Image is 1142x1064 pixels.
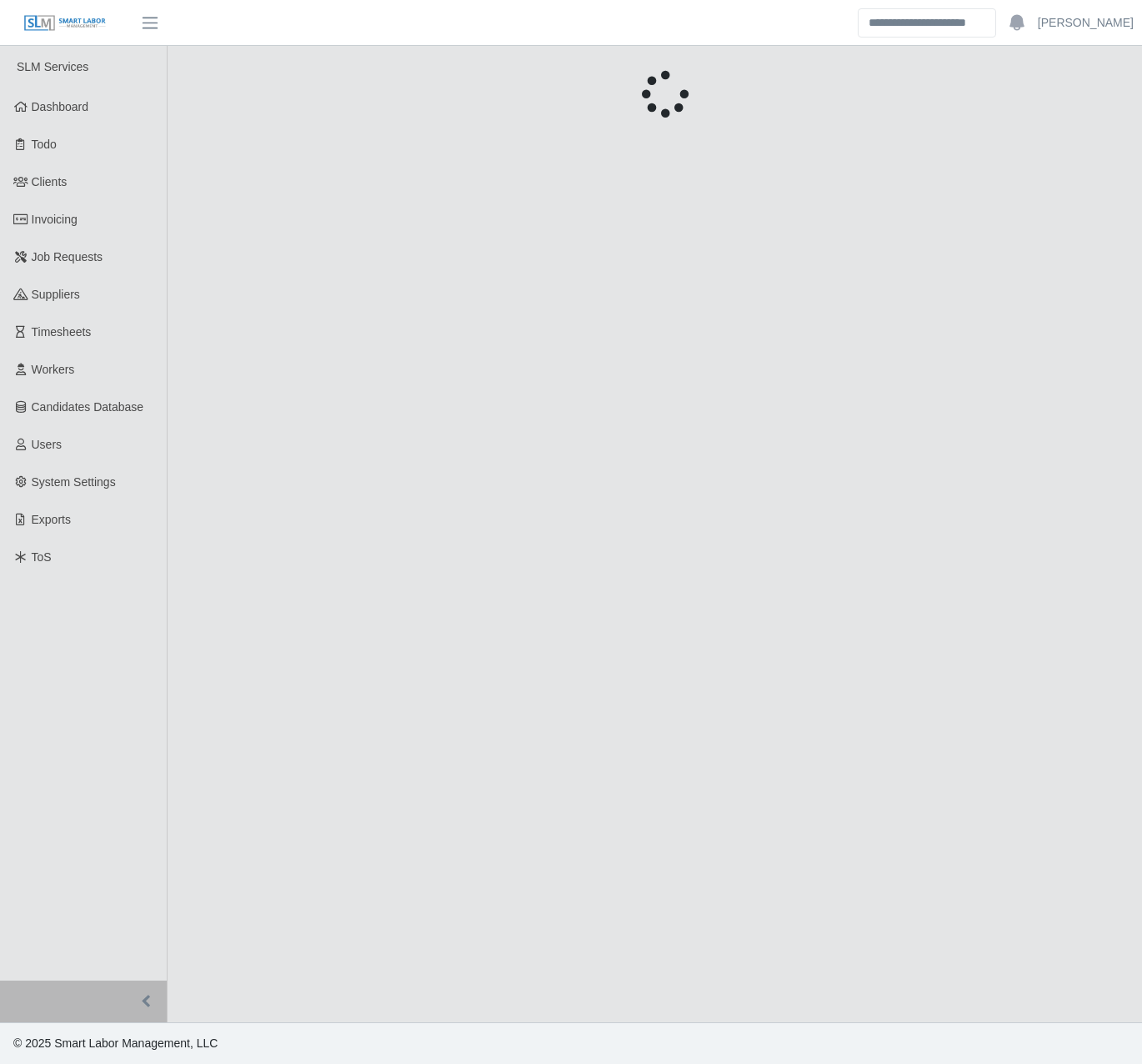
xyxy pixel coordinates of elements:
a: [PERSON_NAME] [1038,14,1134,32]
span: Workers [32,363,75,376]
span: © 2025 Smart Labor Management, LLC [13,1036,218,1050]
span: Candidates Database [32,400,144,414]
span: Suppliers [32,288,80,301]
span: Timesheets [32,325,92,339]
span: Job Requests [32,250,103,263]
span: Invoicing [32,213,78,226]
span: ToS [32,550,52,564]
img: SLM Logo [23,14,107,33]
span: SLM Services [17,60,88,73]
span: Todo [32,138,57,151]
span: Users [32,438,63,451]
span: Exports [32,513,71,526]
span: System Settings [32,475,116,489]
span: Dashboard [32,100,89,113]
input: Search [858,8,996,38]
span: Clients [32,175,68,188]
